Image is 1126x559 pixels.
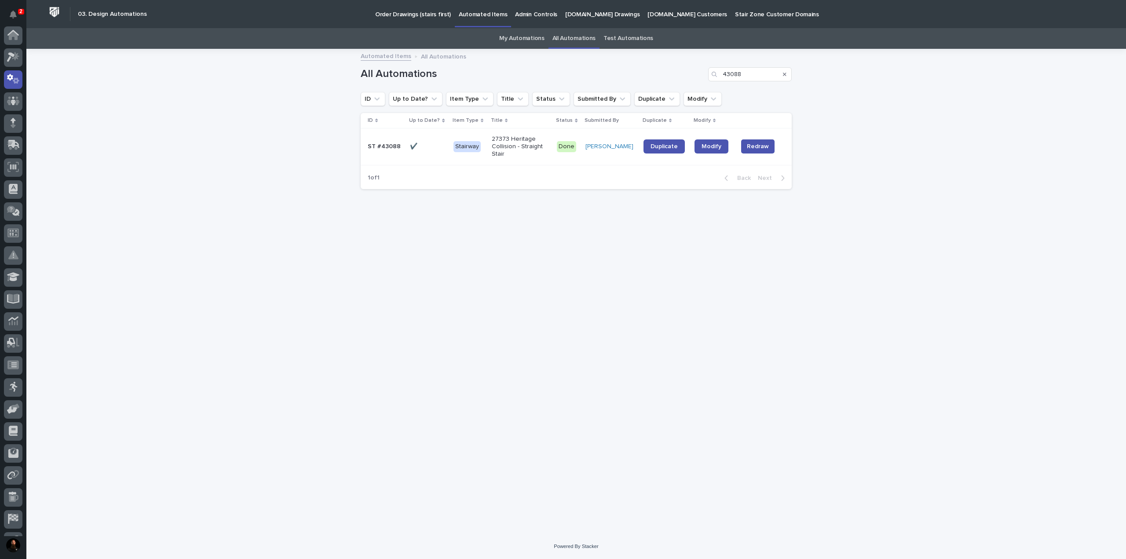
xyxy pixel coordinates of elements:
a: Modify [695,139,728,153]
p: 1 of 1 [361,167,387,189]
button: ID [361,92,385,106]
img: Workspace Logo [46,4,62,20]
p: 2 [19,8,22,15]
span: Modify [702,143,721,150]
span: Duplicate [651,143,678,150]
p: ST #43088 [368,143,403,150]
a: Automated Items [361,51,411,61]
button: Item Type [446,92,494,106]
tr: ST #43088✔️✔️ Stairway27373 Heritage Collision - Straight StairDone[PERSON_NAME] DuplicateModifyR... [361,128,792,165]
span: Next [758,175,777,181]
button: Notifications [4,5,22,24]
a: [PERSON_NAME] [585,143,633,150]
div: Done [557,141,576,152]
h2: 03. Design Automations [78,11,147,18]
p: 27373 Heritage Collision - Straight Stair [492,135,547,157]
div: Stairway [453,141,481,152]
p: Modify [694,116,711,125]
a: Test Automations [603,28,653,49]
p: Status [556,116,573,125]
a: My Automations [499,28,545,49]
button: Back [717,174,754,182]
p: Duplicate [643,116,667,125]
p: All Automations [421,51,466,61]
p: Item Type [453,116,479,125]
p: Up to Date? [409,116,440,125]
button: Submitted By [574,92,631,106]
div: Notifications2 [11,11,22,25]
p: ID [368,116,373,125]
p: Title [491,116,503,125]
a: Duplicate [643,139,685,153]
p: ✔️ [410,141,419,150]
button: Up to Date? [389,92,442,106]
h1: All Automations [361,68,705,80]
button: Next [754,174,792,182]
button: users-avatar [4,536,22,555]
span: Back [732,175,751,181]
button: Title [497,92,529,106]
button: Status [532,92,570,106]
input: Search [708,67,792,81]
a: All Automations [552,28,596,49]
span: Redraw [747,142,769,151]
a: Powered By Stacker [554,544,598,549]
button: Duplicate [634,92,680,106]
p: Submitted By [585,116,619,125]
button: Redraw [741,139,775,153]
button: Modify [684,92,722,106]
